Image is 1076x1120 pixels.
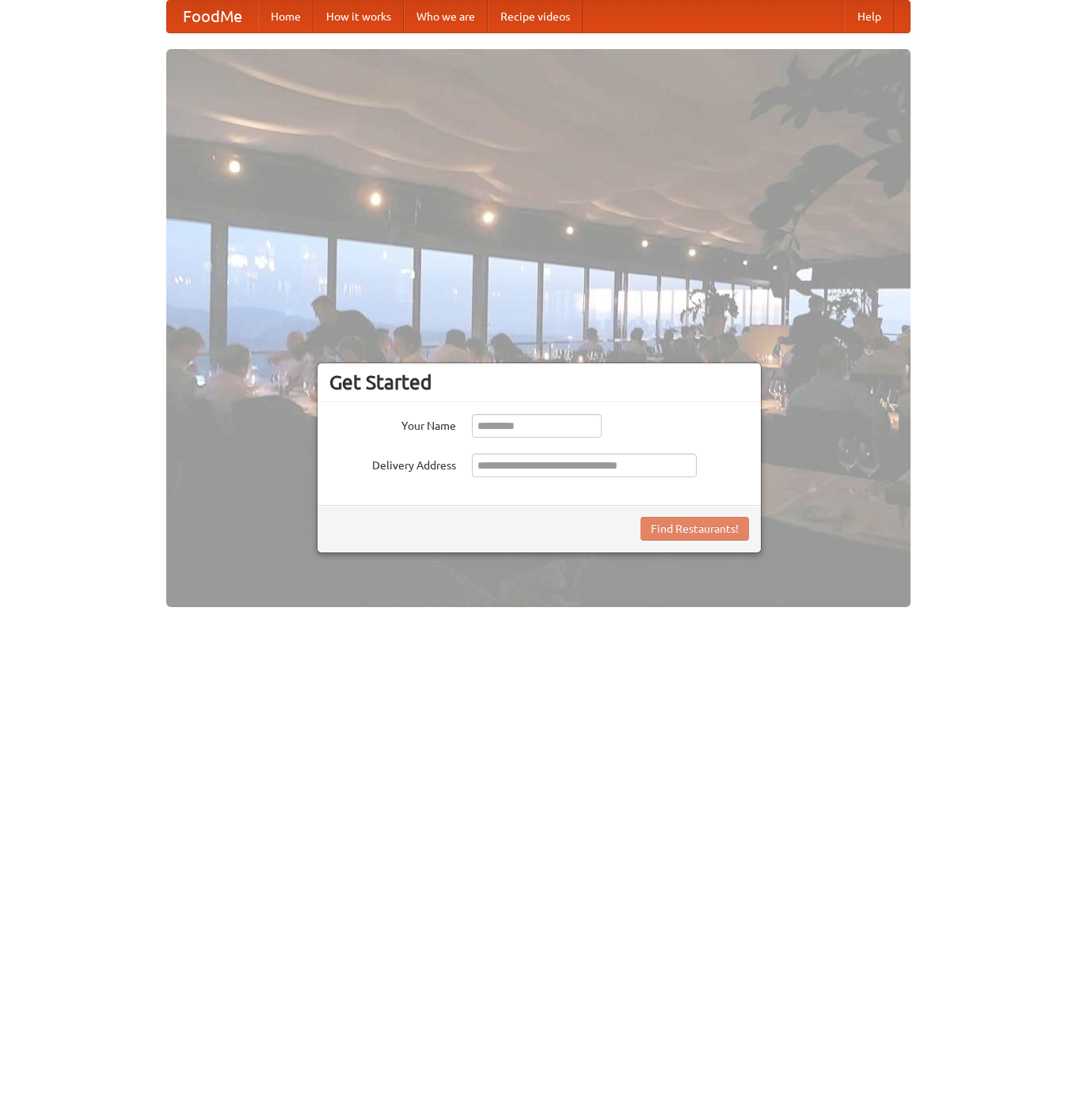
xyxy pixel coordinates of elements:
[314,1,404,32] a: How it works
[329,370,749,394] h3: Get Started
[329,454,456,473] label: Delivery Address
[167,1,258,32] a: FoodMe
[258,1,314,32] a: Home
[404,1,488,32] a: Who we are
[641,517,749,541] button: Find Restaurants!
[845,1,894,32] a: Help
[488,1,583,32] a: Recipe videos
[329,414,456,434] label: Your Name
